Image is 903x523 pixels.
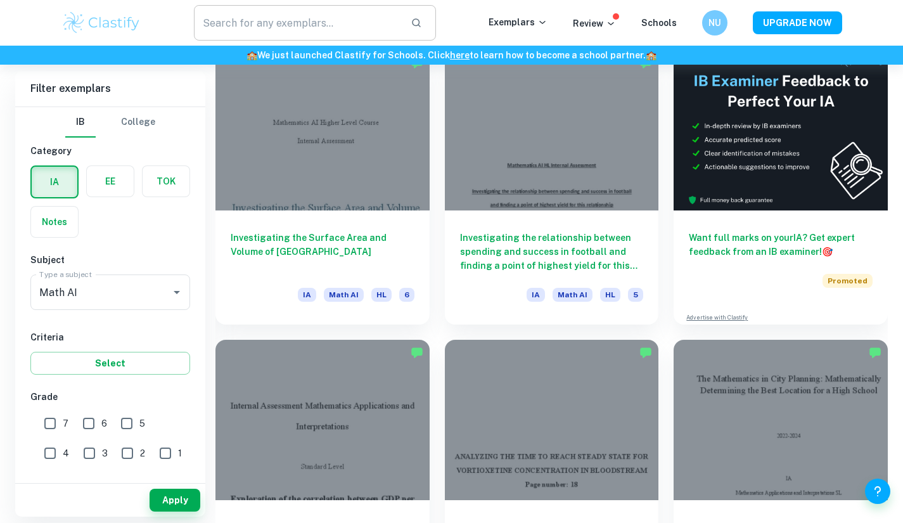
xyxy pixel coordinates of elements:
span: 1 [178,446,182,460]
input: Search for any exemplars... [194,5,401,41]
button: Apply [150,489,200,512]
button: UPGRADE NOW [753,11,842,34]
a: here [450,50,470,60]
button: Help and Feedback [865,479,890,504]
h6: We just launched Clastify for Schools. Click to learn how to become a school partner. [3,48,900,62]
span: HL [371,288,392,302]
img: Thumbnail [674,50,888,210]
div: Filter type choice [65,107,155,138]
h6: Want full marks on your IA ? Get expert feedback from an IB examiner! [689,231,873,259]
button: TOK [143,166,189,197]
span: 6 [399,288,414,302]
a: Investigating the Surface Area and Volume of [GEOGRAPHIC_DATA]IAMath AIHL6 [215,50,430,325]
a: Schools [641,18,677,28]
button: Notes [31,207,78,237]
h6: NU [707,16,722,30]
button: EE [87,166,134,197]
h6: Grade [30,390,190,404]
h6: Investigating the Surface Area and Volume of [GEOGRAPHIC_DATA] [231,231,414,273]
span: 5 [628,288,643,302]
h6: Investigating the relationship between spending and success in football and finding a point of hi... [460,231,644,273]
label: Type a subject [39,269,92,280]
span: 🏫 [646,50,656,60]
h6: Criteria [30,330,190,344]
button: IA [32,167,77,197]
span: 🏫 [247,50,257,60]
span: 7 [63,416,68,430]
span: IA [298,288,316,302]
button: Select [30,352,190,375]
span: 6 [101,416,107,430]
a: Want full marks on yourIA? Get expert feedback from an IB examiner!PromotedAdvertise with Clastify [674,50,888,325]
span: 3 [102,446,108,460]
img: Marked [411,346,423,359]
h6: Category [30,144,190,158]
img: Marked [639,346,652,359]
a: Investigating the relationship between spending and success in football and finding a point of hi... [445,50,659,325]
h6: Filter exemplars [15,71,205,107]
span: 🎯 [822,247,833,257]
span: 5 [139,416,145,430]
span: HL [600,288,620,302]
span: Math AI [324,288,364,302]
p: Review [573,16,616,30]
h6: Subject [30,253,190,267]
span: 4 [63,446,69,460]
span: Promoted [823,274,873,288]
span: Math AI [553,288,592,302]
span: IA [527,288,545,302]
button: IB [65,107,96,138]
span: 2 [140,446,145,460]
button: College [121,107,155,138]
p: Exemplars [489,15,548,29]
button: NU [702,10,727,36]
button: Open [168,283,186,301]
img: Marked [869,346,881,359]
a: Advertise with Clastify [686,313,748,322]
img: Clastify logo [61,10,142,36]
